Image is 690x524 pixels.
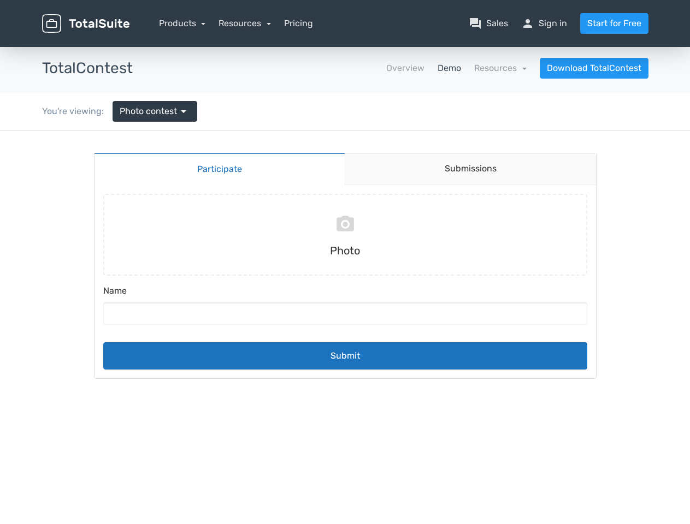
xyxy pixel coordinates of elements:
[469,17,482,30] span: question_answer
[521,17,567,30] a: personSign in
[42,14,129,33] img: TotalSuite for WordPress
[103,153,587,171] label: Name
[103,211,587,239] button: Submit
[219,18,271,28] a: Resources
[42,60,133,77] h3: TotalContest
[284,17,313,30] a: Pricing
[386,62,424,75] a: Overview
[469,17,508,30] a: question_answerSales
[177,105,190,118] span: arrow_drop_down
[474,63,527,73] a: Resources
[521,17,534,30] span: person
[159,18,206,28] a: Products
[540,58,648,79] a: Download TotalContest
[438,62,461,75] a: Demo
[120,105,177,118] span: Photo contest
[345,22,596,54] a: Submissions
[42,105,113,118] div: You're viewing:
[580,13,648,34] a: Start for Free
[113,101,197,122] a: Photo contest arrow_drop_down
[95,22,345,54] a: Participate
